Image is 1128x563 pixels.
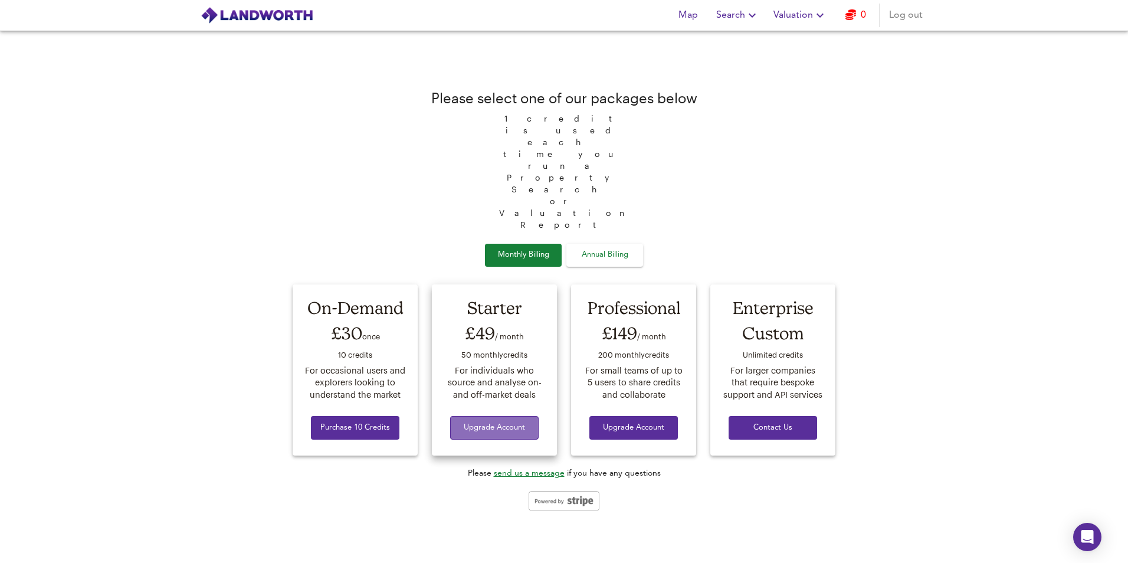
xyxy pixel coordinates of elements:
[729,416,817,440] button: Contact Us
[575,248,634,262] span: Annual Billing
[769,4,832,27] button: Valuation
[460,421,529,435] span: Upgrade Account
[566,244,643,267] button: Annual Billing
[431,88,697,108] div: Please select one of our packages below
[716,7,759,24] span: Search
[773,7,827,24] span: Valuation
[582,365,685,401] div: For small teams of up to 5 users to share credits and collaborate
[443,365,546,401] div: For individuals who source and analyse on- and off-market deals
[304,296,406,320] div: On-Demand
[493,108,635,231] span: 1 credit is used each time you run a Property Search or Valuation Report
[495,332,524,341] span: / month
[599,421,668,435] span: Upgrade Account
[362,332,380,341] span: once
[450,416,539,440] button: Upgrade Account
[320,421,390,435] span: Purchase 10 Credits
[443,296,546,320] div: Starter
[669,4,707,27] button: Map
[884,4,927,27] button: Log out
[837,4,874,27] button: 0
[582,347,685,365] div: 200 monthly credit s
[468,467,661,479] div: Please if you have any questions
[582,296,685,320] div: Professional
[738,421,808,435] span: Contact Us
[304,365,406,401] div: For occasional users and explorers looking to understand the market
[722,296,824,320] div: Enterprise
[722,365,824,401] div: For larger companies that require bespoke support and API services
[845,7,866,24] a: 0
[529,491,599,511] img: stripe-logo
[582,320,685,346] div: £149
[201,6,313,24] img: logo
[589,416,678,440] button: Upgrade Account
[711,4,764,27] button: Search
[304,347,406,365] div: 10 credit s
[1073,523,1101,551] div: Open Intercom Messenger
[889,7,923,24] span: Log out
[311,416,399,440] button: Purchase 10 Credits
[637,332,666,341] span: / month
[722,320,824,346] div: Custom
[494,469,565,477] a: send us a message
[674,7,702,24] span: Map
[443,347,546,365] div: 50 monthly credit s
[443,320,546,346] div: £49
[304,320,406,346] div: £30
[722,347,824,365] div: Unlimited credit s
